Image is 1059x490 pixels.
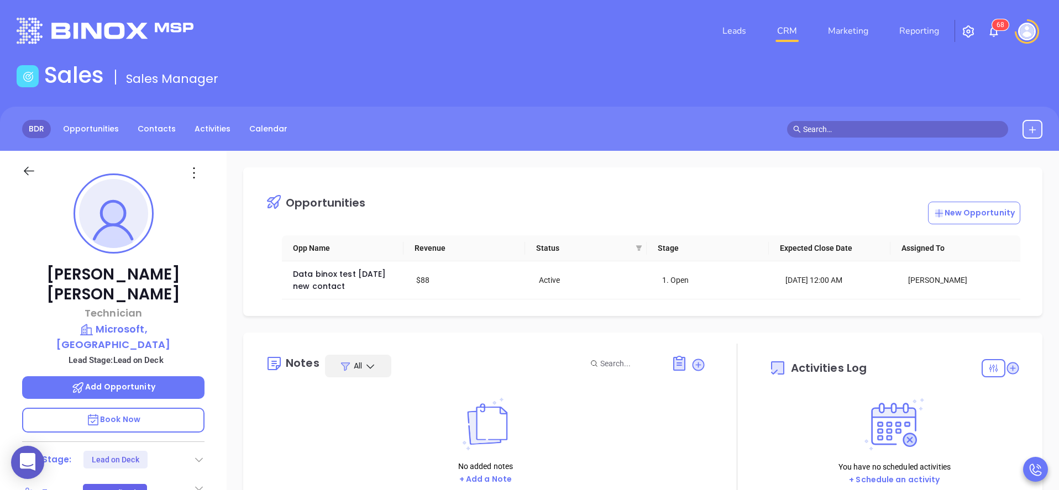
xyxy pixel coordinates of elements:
[403,235,525,261] th: Revenue
[636,245,642,251] span: filter
[992,19,1009,30] sup: 68
[126,70,218,87] span: Sales Manager
[456,473,515,486] button: + Add a Note
[769,235,890,261] th: Expected Close Date
[987,25,1000,38] img: iconNotification
[997,21,1000,29] span: 6
[539,274,647,286] div: Active
[895,20,943,42] a: Reporting
[71,381,155,392] span: Add Opportunity
[293,268,388,292] a: Data binox test [DATE] new contact
[633,240,644,256] span: filter
[416,274,524,286] div: $88
[890,235,1012,261] th: Assigned To
[908,274,1016,286] div: [PERSON_NAME]
[243,120,294,138] a: Calendar
[92,451,139,468] div: Lead on Deck
[536,242,631,254] span: Status
[17,18,193,44] img: logo
[286,197,365,208] div: Opportunities
[838,461,951,473] p: You have no scheduled activities
[131,120,182,138] a: Contacts
[793,125,801,133] span: search
[79,179,148,248] img: profile-user
[44,62,104,88] h1: Sales
[962,25,975,38] img: iconSetting
[456,460,515,472] p: No added notes
[600,357,659,370] input: Search...
[22,322,205,352] a: Microsoft, [GEOGRAPHIC_DATA]
[647,235,768,261] th: Stage
[354,360,362,371] span: All
[188,120,237,138] a: Activities
[791,362,867,373] span: Activities Log
[286,357,319,368] div: Notes
[1000,21,1004,29] span: 8
[846,473,943,486] button: + Schedule an activity
[864,398,924,451] img: Activities
[86,414,140,425] span: Book Now
[803,123,1002,135] input: Search…
[824,20,873,42] a: Marketing
[718,20,751,42] a: Leads
[1018,23,1036,40] img: user
[455,398,515,450] img: Notes
[22,305,205,320] p: Technician
[773,20,801,42] a: CRM
[662,274,770,286] div: 1. Open
[785,274,893,286] div: [DATE] 12:00 AM
[934,207,1015,219] p: New Opportunity
[42,451,72,468] div: Stage:
[56,120,125,138] a: Opportunities
[28,353,205,367] p: Lead Stage: Lead on Deck
[22,120,51,138] a: BDR
[282,235,403,261] th: Opp Name
[22,265,205,304] p: [PERSON_NAME] [PERSON_NAME]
